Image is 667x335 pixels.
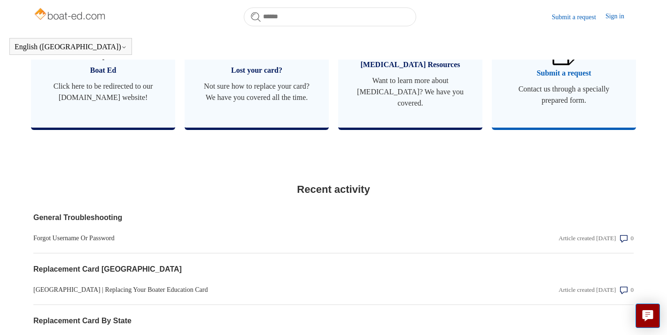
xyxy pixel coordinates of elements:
a: Sign in [605,11,634,23]
a: Submit a request [552,12,605,22]
a: Replacement Card [GEOGRAPHIC_DATA] [33,264,454,275]
a: Submit a request Contact us through a specially prepared form. [492,6,636,128]
a: [MEDICAL_DATA] Resources Want to learn more about [MEDICAL_DATA]? We have you covered. [338,6,482,128]
input: Search [244,8,416,26]
span: Want to learn more about [MEDICAL_DATA]? We have you covered. [352,75,468,109]
div: Article created [DATE] [558,285,616,295]
a: Replacement Card By State [33,315,454,327]
a: Forgot Username Or Password [33,233,454,243]
a: Lost your card? Not sure how to replace your card? We have you covered all the time. [185,6,329,128]
h2: Recent activity [33,182,634,197]
span: [MEDICAL_DATA] Resources [352,59,468,70]
a: Boat Ed Click here to be redirected to our [DOMAIN_NAME] website! [31,6,175,128]
span: Not sure how to replace your card? We have you covered all the time. [199,81,315,103]
span: Boat Ed [45,65,161,76]
div: Article created [DATE] [558,234,616,243]
a: [GEOGRAPHIC_DATA] | Replacing Your Boater Education Card [33,285,454,295]
button: Live chat [636,304,660,328]
span: Lost your card? [199,65,315,76]
span: Submit a request [506,68,622,79]
img: Boat-Ed Help Center home page [33,6,108,24]
span: Contact us through a specially prepared form. [506,84,622,106]
a: General Troubleshooting [33,212,454,223]
span: Click here to be redirected to our [DOMAIN_NAME] website! [45,81,161,103]
img: 01HZPCYW3NK71669VZTW7XY4G9 [547,25,580,65]
button: English ([GEOGRAPHIC_DATA]) [15,43,127,51]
